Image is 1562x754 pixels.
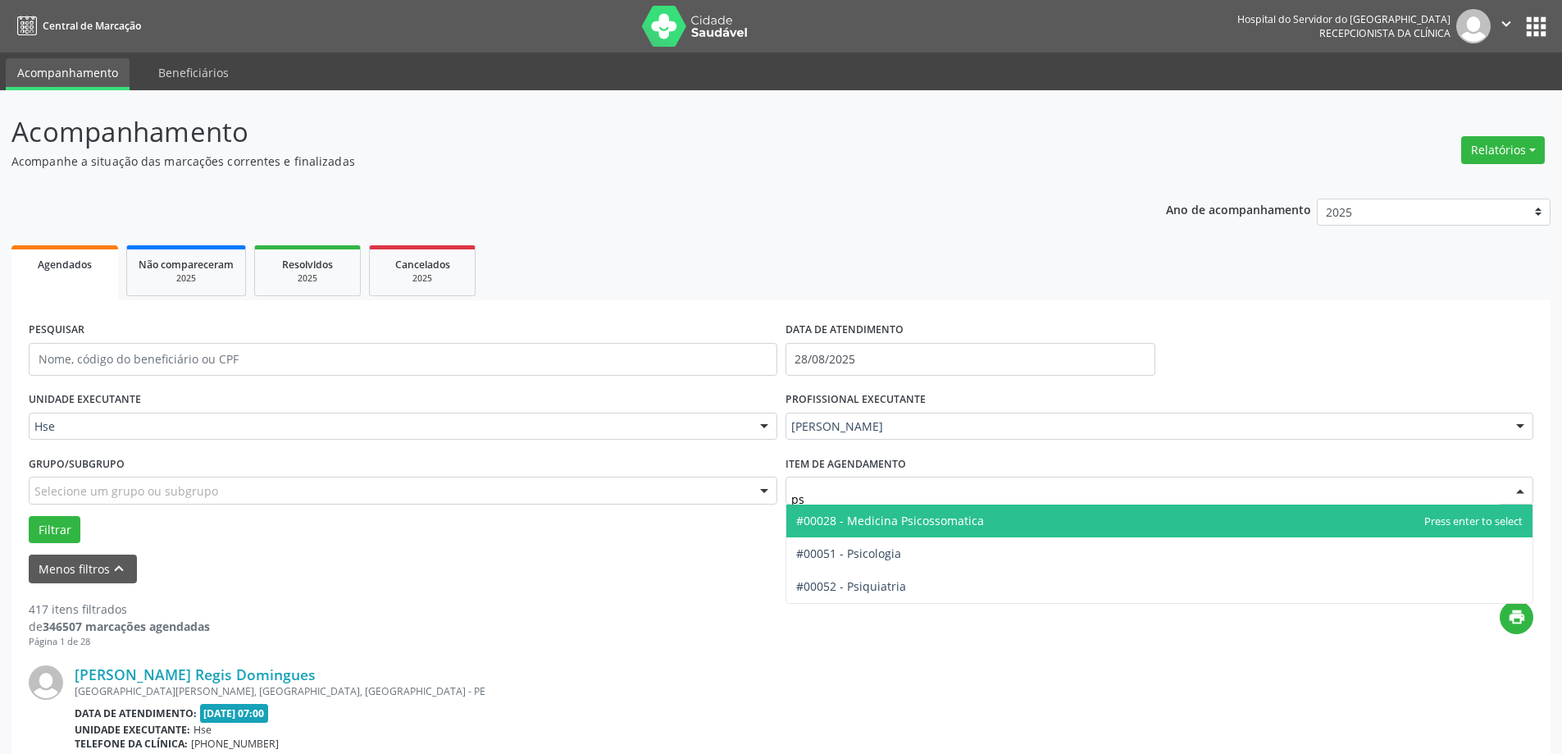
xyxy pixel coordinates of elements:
[266,272,348,285] div: 2025
[43,619,210,634] strong: 346507 marcações agendadas
[191,737,279,751] span: [PHONE_NUMBER]
[139,272,234,285] div: 2025
[786,343,1155,376] input: Selecione um intervalo
[1508,608,1526,626] i: print
[29,601,210,618] div: 417 itens filtrados
[29,387,141,413] label: UNIDADE EXECUTANTE
[29,318,84,343] label: PESQUISAR
[796,546,901,561] span: #00051 - Psicologia
[1456,9,1491,43] img: img
[75,737,188,751] b: Telefone da clínica:
[1491,9,1522,43] button: 
[75,706,197,720] b: Data de atendimento:
[29,635,210,649] div: Página 1 de 28
[75,723,190,737] b: Unidade executante:
[29,555,137,583] button: Menos filtroskeyboard_arrow_up
[796,578,906,594] span: #00052 - Psiquiatria
[791,418,1501,435] span: [PERSON_NAME]
[34,418,744,435] span: Hse
[1166,199,1311,219] p: Ano de acompanhamento
[29,618,210,635] div: de
[786,451,906,477] label: Item de agendamento
[1237,12,1450,26] div: Hospital do Servidor do [GEOGRAPHIC_DATA]
[147,58,240,87] a: Beneficiários
[110,560,128,578] i: keyboard_arrow_up
[11,112,1089,153] p: Acompanhamento
[29,665,63,700] img: img
[194,723,212,737] span: Hse
[381,272,463,285] div: 2025
[75,665,316,683] a: [PERSON_NAME] Regis Domingues
[11,153,1089,170] p: Acompanhe a situação das marcações correntes e finalizadas
[139,258,234,272] span: Não compareceram
[791,482,1501,515] input: Selecionar procedimento
[395,258,450,272] span: Cancelados
[786,318,904,343] label: DATA DE ATENDIMENTO
[11,12,141,39] a: Central de Marcação
[6,58,130,90] a: Acompanhamento
[38,258,92,272] span: Agendados
[29,516,80,544] button: Filtrar
[282,258,333,272] span: Resolvidos
[75,684,1287,698] div: [GEOGRAPHIC_DATA][PERSON_NAME], [GEOGRAPHIC_DATA], [GEOGRAPHIC_DATA] - PE
[43,19,141,33] span: Central de Marcação
[786,387,926,413] label: PROFISSIONAL EXECUTANTE
[29,343,777,376] input: Nome, código do beneficiário ou CPF
[200,704,269,723] span: [DATE] 07:00
[1522,12,1551,41] button: apps
[29,451,125,477] label: Grupo/Subgrupo
[1461,136,1545,164] button: Relatórios
[1500,601,1533,634] button: print
[1497,15,1515,33] i: 
[1319,26,1450,40] span: Recepcionista da clínica
[34,482,218,500] span: Selecione um grupo ou subgrupo
[796,513,984,528] span: #00028 - Medicina Psicossomatica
